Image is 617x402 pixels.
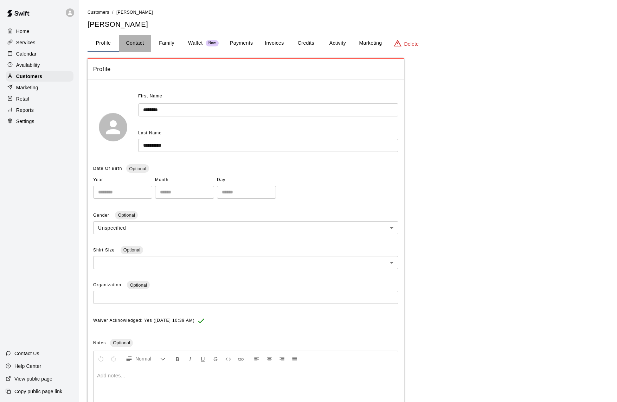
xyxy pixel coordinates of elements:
p: Contact Us [14,350,39,357]
span: Day [217,174,276,186]
button: Right Align [276,352,288,365]
p: Services [16,39,36,46]
p: View public page [14,375,52,382]
span: New [206,41,219,45]
button: Center Align [263,352,275,365]
div: basic tabs example [88,35,609,52]
button: Format Bold [172,352,184,365]
p: Copy public page link [14,388,62,395]
button: Format Strikethrough [210,352,221,365]
span: Year [93,174,152,186]
button: Insert Link [235,352,247,365]
span: Date Of Birth [93,166,122,171]
button: Formatting Options [123,352,168,365]
a: Calendar [6,49,73,59]
button: Undo [95,352,107,365]
span: Profile [93,65,398,74]
span: Optional [121,247,143,253]
span: Optional [110,340,133,345]
p: Calendar [16,50,37,57]
a: Reports [6,105,73,115]
a: Services [6,37,73,48]
span: Gender [93,213,111,218]
a: Availability [6,60,73,70]
p: Home [16,28,30,35]
span: Notes [93,340,106,345]
a: Customers [88,9,109,15]
span: Month [155,174,214,186]
span: Optional [115,212,137,218]
p: Customers [16,73,42,80]
button: Insert Code [222,352,234,365]
span: Waiver Acknowledged: Yes ([DATE] 10:39 AM) [93,315,195,326]
p: Help Center [14,363,41,370]
p: Wallet [188,39,203,47]
button: Activity [322,35,353,52]
p: Delete [404,40,419,47]
button: Left Align [251,352,263,365]
a: Marketing [6,82,73,93]
a: Customers [6,71,73,82]
h5: [PERSON_NAME] [88,20,609,29]
button: Payments [224,35,258,52]
a: Settings [6,116,73,127]
p: Availability [16,62,40,69]
button: Format Underline [197,352,209,365]
button: Marketing [353,35,387,52]
li: / [112,8,114,16]
button: Credits [290,35,322,52]
div: Unspecified [93,221,398,234]
button: Family [151,35,182,52]
span: Last Name [138,130,162,135]
button: Justify Align [289,352,301,365]
button: Redo [108,352,120,365]
p: Retail [16,95,29,102]
span: Normal [135,355,160,362]
a: Home [6,26,73,37]
nav: breadcrumb [88,8,609,16]
a: Retail [6,94,73,104]
p: Settings [16,118,34,125]
span: [PERSON_NAME] [116,10,153,15]
span: Optional [127,282,149,288]
span: Organization [93,282,123,287]
p: Marketing [16,84,38,91]
button: Contact [119,35,151,52]
button: Invoices [258,35,290,52]
p: Reports [16,107,34,114]
span: Optional [126,166,149,171]
span: Shirt Size [93,248,116,253]
span: Customers [88,10,109,15]
button: Format Italics [184,352,196,365]
span: First Name [138,91,162,102]
button: Profile [88,35,119,52]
